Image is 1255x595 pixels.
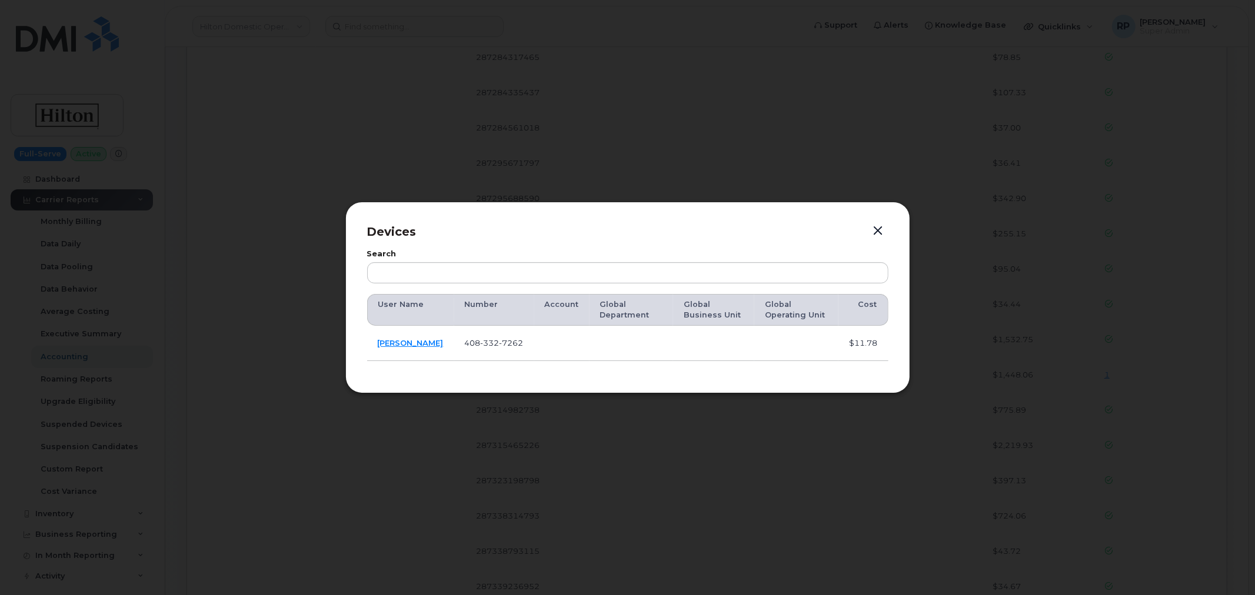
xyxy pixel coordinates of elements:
label: Search [367,250,888,258]
p: Devices [367,223,888,240]
span: 408 [465,338,524,347]
th: Global Department [590,294,674,326]
th: Account [534,294,590,326]
th: Global Operating Unit [754,294,838,326]
th: Global Business Unit [673,294,754,326]
a: [PERSON_NAME] [378,338,444,347]
span: 7262 [500,338,524,347]
td: $11.78 [838,326,888,361]
th: User Name [367,294,454,326]
iframe: Messenger Launcher [1204,544,1246,586]
th: Number [454,294,534,326]
th: Cost [838,294,888,326]
span: 332 [481,338,500,347]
